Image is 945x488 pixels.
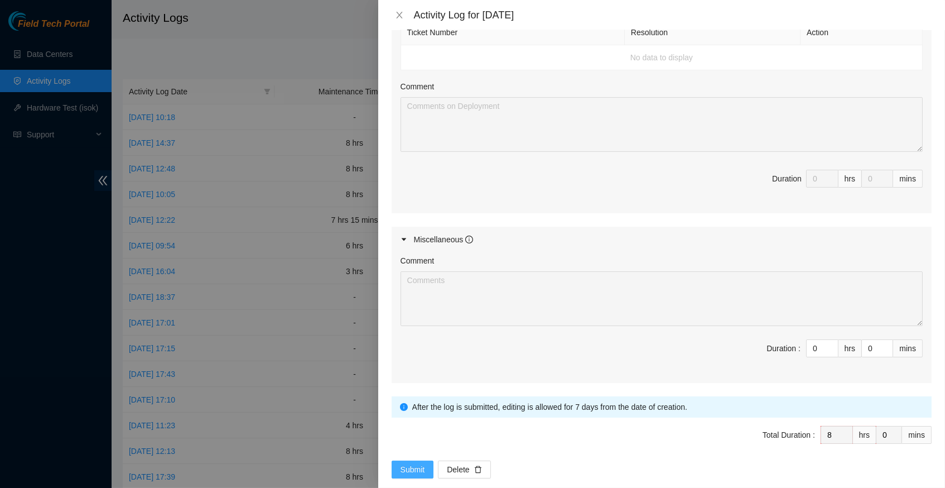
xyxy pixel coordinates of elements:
th: Action [801,20,923,45]
div: hrs [838,170,862,188]
div: Activity Log for [DATE] [414,9,932,21]
div: After the log is submitted, editing is allowed for 7 days from the date of creation. [412,401,923,413]
div: mins [902,426,932,444]
button: Close [392,10,407,21]
span: info-circle [465,236,473,243]
textarea: Comment [401,97,923,152]
div: mins [893,339,923,357]
div: Miscellaneous [414,233,474,246]
div: Duration : [766,342,801,355]
div: Total Duration : [763,429,815,441]
span: Submit [401,463,425,476]
div: mins [893,170,923,188]
span: close [395,11,404,20]
button: Deletedelete [438,461,490,479]
span: caret-right [401,236,407,243]
th: Ticket Number [401,20,625,45]
button: Submit [392,461,434,479]
th: Resolution [625,20,801,45]
div: Duration [772,173,802,185]
div: hrs [838,339,862,357]
span: delete [474,466,482,475]
textarea: Comment [401,271,923,326]
td: No data to display [401,45,923,70]
div: hrs [853,426,876,444]
span: Delete [447,463,469,476]
div: Miscellaneous info-circle [392,227,932,252]
label: Comment [401,255,435,267]
span: info-circle [400,403,408,411]
label: Comment [401,80,435,93]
